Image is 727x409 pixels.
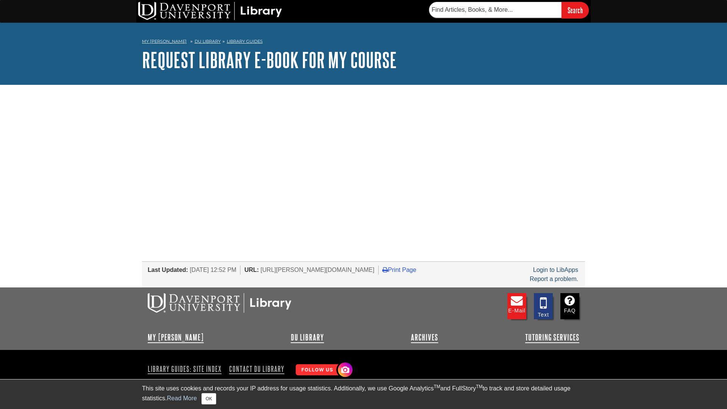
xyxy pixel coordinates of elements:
iframe: 71d10c5f8dbf7edd5829c825d6ba23dc [142,112,585,187]
a: Login to LibApps [533,267,578,273]
span: URL: [244,267,259,273]
a: Library Guides [227,39,263,44]
a: Request Library E-book for my Course [142,48,397,72]
a: FAQ [560,293,579,319]
a: Report a problem. [530,276,578,282]
a: DU Library [291,333,324,342]
span: [URL][PERSON_NAME][DOMAIN_NAME] [261,267,374,273]
img: Follow Us! Instagram [292,359,354,381]
span: [DATE] 12:52 PM [190,267,236,273]
div: This site uses cookies and records your IP address for usage statistics. Additionally, we use Goo... [142,384,585,404]
a: Library Guides: Site Index [148,362,225,375]
sup: TM [476,384,482,389]
a: Text [534,293,553,319]
a: My [PERSON_NAME] [142,38,187,45]
img: DU Library [138,2,282,20]
span: Last Updated: [148,267,188,273]
input: Search [562,2,589,18]
nav: breadcrumb [142,36,585,48]
a: My [PERSON_NAME] [148,333,204,342]
a: Archives [411,333,438,342]
i: Print Page [382,267,388,273]
a: Read More [167,395,197,401]
a: DU Library [195,39,221,44]
a: Tutoring Services [525,333,579,342]
form: Searches DU Library's articles, books, and more [429,2,589,18]
a: Contact DU Library [226,362,287,375]
a: E-mail [507,293,526,319]
button: Close [201,393,216,404]
sup: TM [434,384,440,389]
img: DU Libraries [148,293,292,313]
a: Print Page [382,267,417,273]
input: Find Articles, Books, & More... [429,2,562,18]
